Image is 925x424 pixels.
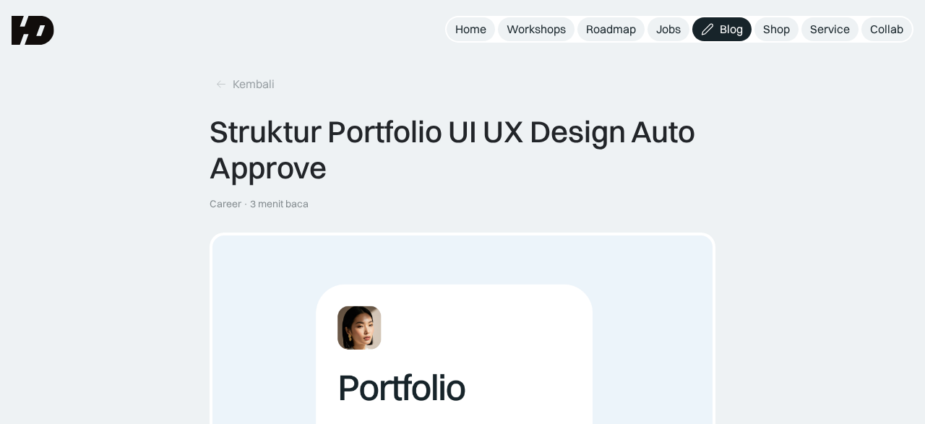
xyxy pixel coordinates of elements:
[801,17,859,41] a: Service
[243,198,249,210] div: ·
[692,17,752,41] a: Blog
[754,17,799,41] a: Shop
[577,17,645,41] a: Roadmap
[647,17,689,41] a: Jobs
[720,22,743,37] div: Blog
[447,17,495,41] a: Home
[586,22,636,37] div: Roadmap
[861,17,912,41] a: Collab
[810,22,850,37] div: Service
[498,17,575,41] a: Workshops
[210,113,715,186] div: Struktur Portfolio UI UX Design Auto Approve
[210,198,241,210] div: Career
[455,22,486,37] div: Home
[250,198,309,210] div: 3 menit baca
[233,77,275,92] div: Kembali
[870,22,903,37] div: Collab
[763,22,790,37] div: Shop
[656,22,681,37] div: Jobs
[507,22,566,37] div: Workshops
[210,72,280,96] a: Kembali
